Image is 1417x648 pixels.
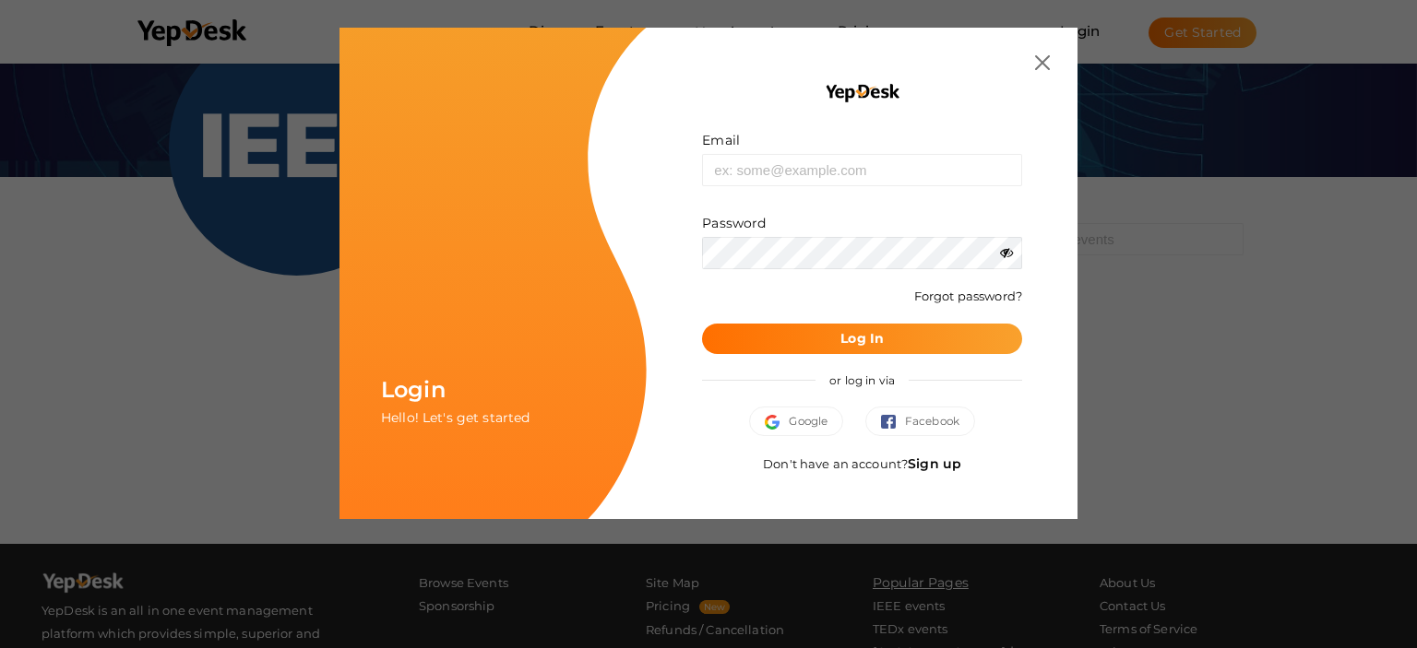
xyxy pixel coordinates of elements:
button: Google [749,406,843,436]
input: ex: some@example.com [702,154,1022,186]
a: Sign up [908,455,961,472]
span: Don't have an account? [763,456,961,471]
span: or log in via [816,359,909,401]
button: Facebook [865,406,975,436]
label: Email [702,131,740,149]
img: YEP_black_cropped.png [824,83,900,103]
img: facebook.svg [881,415,905,430]
b: Log In [840,330,884,347]
span: Hello! Let's get started [381,409,530,426]
span: Login [381,376,446,403]
a: Forgot password? [914,289,1022,303]
label: Password [702,214,766,232]
img: google.svg [765,415,789,430]
img: close.svg [1035,55,1050,70]
button: Log In [702,324,1022,354]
